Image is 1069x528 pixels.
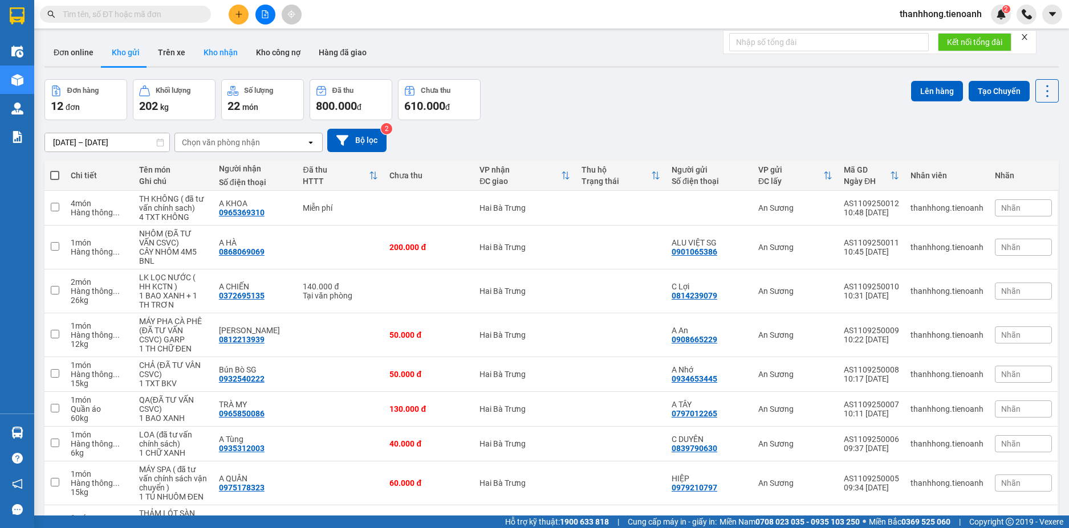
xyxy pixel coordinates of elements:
div: AS1109250011 [844,238,899,247]
div: A CHIẾN [219,282,292,291]
div: 10:45 [DATE] [844,247,899,256]
span: ... [113,247,120,256]
div: 130.000 đ [389,404,468,414]
button: Trên xe [149,39,194,66]
div: THANH SANG [219,326,292,335]
div: Hai Bà Trưng [479,370,570,379]
div: Đã thu [332,87,353,95]
button: Kho gửi [103,39,149,66]
div: 10:22 [DATE] [844,335,899,344]
span: plus [235,10,243,18]
span: ... [113,370,120,379]
div: thanhhong.tienoanh [911,243,983,252]
button: Kết nối tổng đài [938,33,1011,51]
div: Hai Bà Trưng [479,243,570,252]
div: 1 món [71,361,128,370]
div: LOA (đã tư vấn chính sách) [139,430,208,448]
span: search [47,10,55,18]
div: 1 món [71,321,128,330]
div: Hai Bà Trưng [479,439,570,448]
span: ⚪️ [863,519,866,524]
div: 09:34 [DATE] [844,483,899,492]
span: 22 [227,99,240,113]
div: An Sương [758,243,832,252]
div: 0839790630 [672,444,717,453]
th: Toggle SortBy [838,161,905,191]
div: Ngày ĐH [844,177,890,186]
span: file-add [261,10,269,18]
div: A KHOA [219,199,292,208]
div: thanhhong.tienoanh [911,203,983,212]
div: 0908665229 [672,335,717,344]
div: TRÀ MY [219,400,292,409]
span: copyright [1006,518,1014,526]
div: Số điện thoại [672,177,747,186]
span: Miền Nam [720,515,860,528]
button: caret-down [1042,5,1062,24]
th: Toggle SortBy [297,161,384,191]
div: Bún Bò SG [219,365,292,374]
div: 140.000 đ [303,282,378,291]
div: Hàng thông thường [71,330,128,339]
strong: 0708 023 035 - 0935 103 250 [755,517,860,526]
div: 15 kg [71,379,128,388]
div: 50.000 đ [389,330,468,339]
div: 1 món [71,395,128,404]
div: 0935312003 [219,444,265,453]
button: Đơn hàng12đơn [44,79,127,120]
div: An Sương [758,370,832,379]
div: A An [672,326,747,335]
button: Chưa thu610.000đ [398,79,481,120]
div: 40.000 đ [389,439,468,448]
img: warehouse-icon [11,103,23,114]
div: HTTT [303,177,369,186]
div: VP gửi [758,165,823,174]
div: Hai Bà Trưng [479,286,570,296]
div: 0901065386 [672,247,717,256]
div: Hàng thông thường [71,370,128,379]
button: file-add [255,5,275,24]
div: ĐC lấy [758,177,823,186]
div: LK LỌC NƯỚC ( HH KCTN ) [139,273,208,291]
button: Số lượng22món [221,79,304,120]
div: thanhhong.tienoanh [911,330,983,339]
div: 10:48 [DATE] [844,208,899,217]
div: 1 BAO XANH + 1 TH TRƠN [139,291,208,309]
div: Chi tiết [71,171,128,180]
div: 1 BAO XANH [139,414,208,423]
span: Nhãn [1001,330,1021,339]
div: An Sương [758,330,832,339]
button: Tạo Chuyến [969,81,1030,101]
div: ĐC giao [479,177,561,186]
th: Toggle SortBy [753,161,838,191]
span: đ [357,103,361,112]
img: phone-icon [1022,9,1032,19]
div: TH KHÔNG ( đã tư vấn chính sach) [139,194,208,212]
div: Đã thu [303,165,369,174]
div: 4 TXT KHÔNG [139,212,208,222]
div: 60 kg [71,414,128,423]
div: 0932540222 [219,374,265,383]
span: Kết nối tổng đài [947,36,1002,48]
button: Kho công nợ [247,39,310,66]
div: Hàng thông thường [71,286,128,296]
span: đơn [66,103,80,112]
div: Ghi chú [139,177,208,186]
div: 0975178323 [219,483,265,492]
span: 2 [1004,5,1008,13]
button: Kho nhận [194,39,247,66]
img: warehouse-icon [11,74,23,86]
div: thanhhong.tienoanh [911,286,983,296]
span: ... [113,208,120,217]
div: Thu hộ [582,165,651,174]
span: kg [160,103,169,112]
img: logo-vxr [10,7,25,24]
div: 0965850086 [219,409,265,418]
div: An Sương [758,203,832,212]
div: Người nhận [219,164,292,173]
span: Nhãn [1001,370,1021,379]
div: A Tùng [219,435,292,444]
button: Đã thu800.000đ [310,79,392,120]
th: Toggle SortBy [474,161,576,191]
div: An Sương [758,286,832,296]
